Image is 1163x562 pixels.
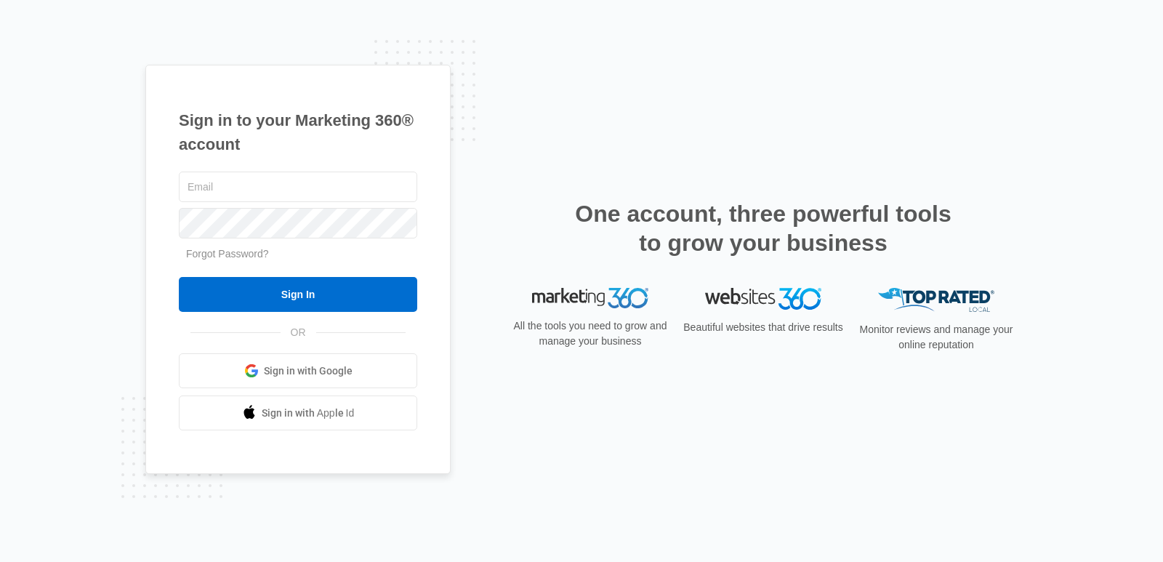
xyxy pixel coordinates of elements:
input: Sign In [179,277,417,312]
p: Beautiful websites that drive results [682,320,845,335]
input: Email [179,172,417,202]
img: Top Rated Local [878,288,994,312]
img: Marketing 360 [532,288,648,308]
span: Sign in with Google [264,364,353,379]
a: Forgot Password? [186,248,269,260]
p: Monitor reviews and manage your online reputation [855,322,1018,353]
img: Websites 360 [705,288,821,309]
span: Sign in with Apple Id [262,406,355,421]
a: Sign in with Apple Id [179,396,417,430]
a: Sign in with Google [179,353,417,388]
span: OR [281,325,316,340]
h2: One account, three powerful tools to grow your business [571,199,956,257]
h1: Sign in to your Marketing 360® account [179,108,417,156]
p: All the tools you need to grow and manage your business [509,318,672,349]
